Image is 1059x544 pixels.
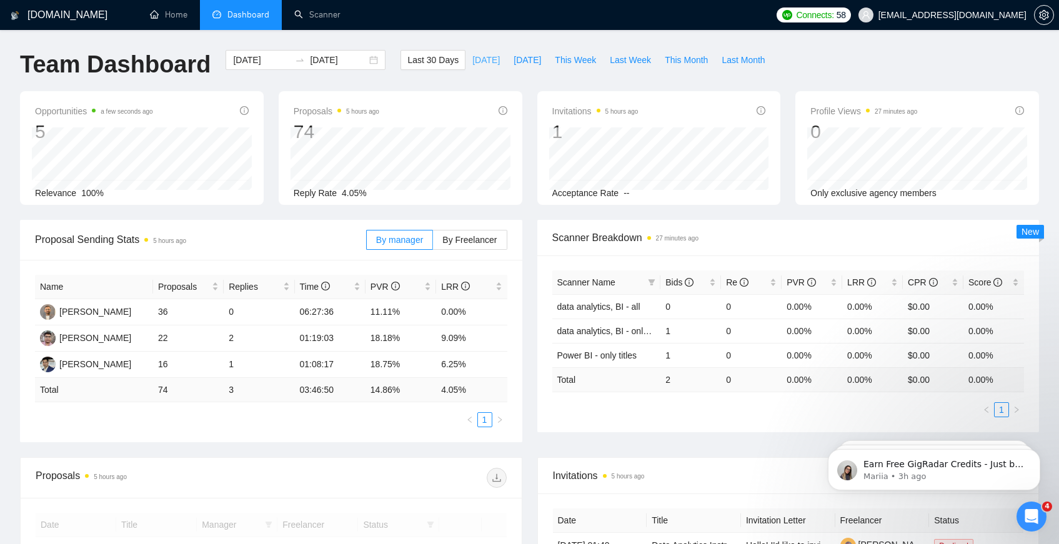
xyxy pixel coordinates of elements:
[796,8,833,22] span: Connects:
[983,406,990,413] span: left
[436,299,507,325] td: 0.00%
[407,53,459,67] span: Last 30 Days
[310,53,367,67] input: End date
[721,294,782,319] td: 0
[233,53,290,67] input: Start date
[1042,502,1052,512] span: 4
[294,188,337,198] span: Reply Rate
[153,378,224,402] td: 74
[741,508,835,533] th: Invitation Letter
[552,230,1025,245] span: Scanner Breakdown
[462,412,477,427] li: Previous Page
[35,275,153,299] th: Name
[158,280,209,294] span: Proposals
[240,106,249,115] span: info-circle
[1017,502,1047,532] iframe: Intercom live chat
[465,50,507,70] button: [DATE]
[722,53,765,67] span: Last Month
[1013,406,1020,413] span: right
[979,402,994,417] li: Previous Page
[557,350,637,360] a: Power BI - only titles
[365,378,436,402] td: 14.86 %
[721,367,782,392] td: 0
[557,326,668,336] a: data analytics, BI - only titles
[1009,402,1024,417] li: Next Page
[212,10,221,19] span: dashboard
[442,235,497,245] span: By Freelancer
[295,378,365,402] td: 03:46:50
[224,352,294,378] td: 1
[40,332,131,342] a: MS[PERSON_NAME]
[229,280,280,294] span: Replies
[660,343,721,367] td: 1
[553,508,647,533] th: Date
[782,10,792,20] img: upwork-logo.png
[963,294,1024,319] td: 0.00%
[993,278,1002,287] span: info-circle
[507,50,548,70] button: [DATE]
[603,50,658,70] button: Last Week
[685,278,694,287] span: info-circle
[35,120,153,144] div: 5
[436,325,507,352] td: 9.09%
[842,294,903,319] td: 0.00%
[376,235,423,245] span: By manager
[994,402,1009,417] li: 1
[224,299,294,325] td: 0
[59,305,131,319] div: [PERSON_NAME]
[20,50,211,79] h1: Team Dashboard
[321,282,330,290] span: info-circle
[40,357,56,372] img: AU
[294,104,379,119] span: Proposals
[514,53,541,67] span: [DATE]
[59,331,131,345] div: [PERSON_NAME]
[903,319,963,343] td: $0.00
[294,120,379,144] div: 74
[346,108,379,115] time: 5 hours ago
[295,55,305,65] span: swap-right
[153,325,224,352] td: 22
[552,367,661,392] td: Total
[35,232,366,247] span: Proposal Sending Stats
[648,279,655,286] span: filter
[847,277,876,287] span: LRR
[660,294,721,319] td: 0
[553,468,1024,483] span: Invitations
[81,188,104,198] span: 100%
[903,343,963,367] td: $0.00
[552,188,619,198] span: Acceptance Rate
[224,275,294,299] th: Replies
[365,325,436,352] td: 18.18%
[466,416,474,423] span: left
[391,282,400,290] span: info-circle
[365,299,436,325] td: 11.11%
[462,412,477,427] button: left
[1035,10,1053,20] span: setting
[624,188,629,198] span: --
[365,352,436,378] td: 18.75%
[810,188,937,198] span: Only exclusive agency members
[665,53,708,67] span: This Month
[224,378,294,402] td: 3
[400,50,465,70] button: Last 30 Days
[1034,5,1054,25] button: setting
[787,277,816,287] span: PVR
[721,319,782,343] td: 0
[499,106,507,115] span: info-circle
[782,319,842,343] td: 0.00%
[757,106,765,115] span: info-circle
[8,5,32,29] button: go back
[548,50,603,70] button: This Week
[492,412,507,427] li: Next Page
[94,473,127,480] time: 5 hours ago
[40,306,131,316] a: SK[PERSON_NAME]
[496,416,504,423] span: right
[150,9,187,20] a: homeHome
[552,104,639,119] span: Invitations
[36,468,271,488] div: Proposals
[153,275,224,299] th: Proposals
[436,378,507,402] td: 4.05 %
